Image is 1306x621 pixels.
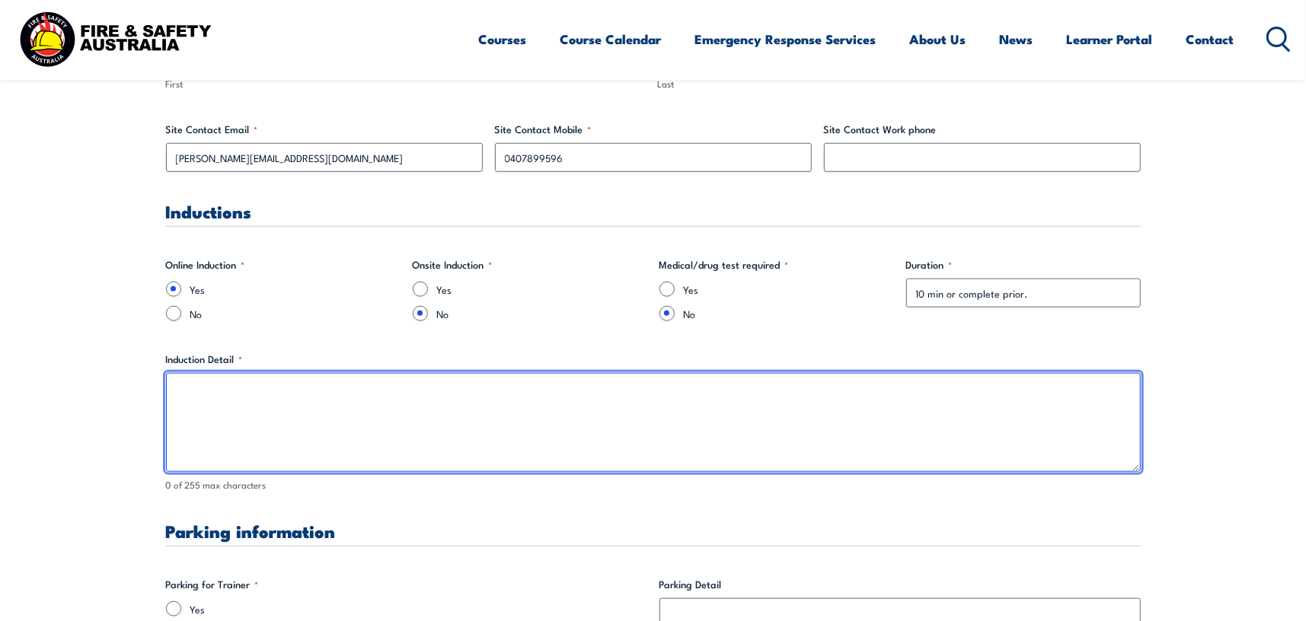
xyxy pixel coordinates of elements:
[1186,19,1234,59] a: Contact
[166,577,259,592] legend: Parking for Trainer
[166,202,1141,220] h3: Inductions
[906,257,1141,272] label: Duration
[166,522,1141,540] h3: Parking information
[695,19,877,59] a: Emergency Response Services
[413,257,493,272] legend: Onsite Induction
[910,19,966,59] a: About Us
[684,306,894,321] label: No
[824,122,1141,137] label: Site Contact Work phone
[437,282,647,297] label: Yes
[166,77,649,91] label: First
[190,282,401,297] label: Yes
[190,306,401,321] label: No
[495,122,812,137] label: Site Contact Mobile
[166,257,245,272] legend: Online Induction
[190,601,647,616] label: Yes
[479,19,527,59] a: Courses
[166,478,1141,492] div: 0 of 255 max characters
[437,306,647,321] label: No
[166,122,483,137] label: Site Contact Email
[1067,19,1153,59] a: Learner Portal
[684,282,894,297] label: Yes
[166,352,1141,367] label: Induction Detail
[1000,19,1033,59] a: News
[658,77,1141,91] label: Last
[659,257,789,272] legend: Medical/drug test required
[560,19,662,59] a: Course Calendar
[659,577,1141,592] label: Parking Detail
